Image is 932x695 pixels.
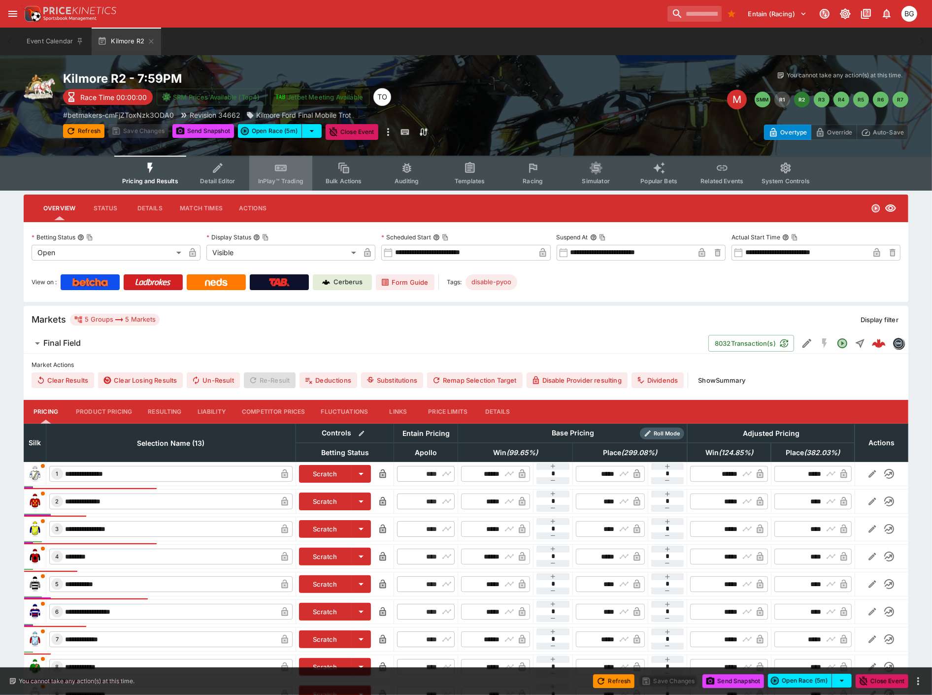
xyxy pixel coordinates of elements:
span: Re-Result [244,372,296,388]
button: Overview [35,197,83,220]
span: 5 [54,581,61,588]
button: R3 [814,92,830,107]
img: betmakers [893,338,904,349]
img: runner 6 [27,604,43,620]
p: Override [827,127,852,137]
em: ( 382.03 %) [804,447,840,459]
button: Status [83,197,128,220]
button: Jetbet Meeting Available [270,89,369,105]
span: 1 [54,470,61,477]
img: runner 8 [27,659,43,675]
em: ( 124.85 %) [719,447,753,459]
button: Suspend AtCopy To Clipboard [590,234,597,241]
button: Open Race (5m) [238,124,302,138]
button: Scratch [299,575,352,593]
div: Visible [206,245,360,261]
span: InPlay™ Trading [258,177,303,185]
button: Clear Losing Results [98,372,183,388]
th: Adjusted Pricing [687,424,855,443]
div: Open [32,245,185,261]
button: R2 [794,92,810,107]
svg: Open [836,337,848,349]
button: Scratch [299,603,352,621]
nav: pagination navigation [755,92,908,107]
button: Remap Selection Target [427,372,523,388]
span: Place(299.08%) [592,447,668,459]
p: Auto-Save [873,127,904,137]
button: Copy To Clipboard [86,234,93,241]
button: Scratch [299,630,352,648]
button: Liability [190,400,234,424]
button: more [912,675,924,687]
div: Show/hide Price Roll mode configuration. [640,428,684,439]
span: Betting Status [310,447,380,459]
button: Overtype [764,125,811,140]
th: Entain Pricing [394,424,458,443]
div: Betting Target: cerberus [466,274,517,290]
h6: Final Field [43,338,81,348]
label: Market Actions [32,358,900,372]
img: harness_racing.png [24,71,55,102]
span: Related Events [700,177,743,185]
button: SGM Disabled [816,334,833,352]
button: Copy To Clipboard [262,234,269,241]
th: Controls [296,424,394,443]
p: Suspend At [557,233,588,241]
button: Straight [851,334,869,352]
span: 4 [54,553,61,560]
button: Close Event [856,674,908,688]
p: Betting Status [32,233,75,241]
button: Disable Provider resulting [527,372,628,388]
span: Roll Mode [650,430,684,438]
img: runner 4 [27,549,43,564]
button: Actual Start TimeCopy To Clipboard [782,234,789,241]
div: Ben Grimstone [901,6,917,22]
img: runner 2 [27,494,43,509]
span: 3 [54,526,61,532]
div: Start From [764,125,908,140]
button: Clear Results [32,372,94,388]
div: split button [238,124,322,138]
img: logo-cerberus--red.svg [872,336,886,350]
button: Copy To Clipboard [791,234,798,241]
h2: Copy To Clipboard [63,71,486,86]
img: Betcha [72,278,108,286]
span: Detail Editor [200,177,235,185]
img: runner 5 [27,576,43,592]
em: ( 99.65 %) [506,447,538,459]
th: Silk [24,424,46,462]
button: R1 [774,92,790,107]
button: Connected to PK [816,5,833,23]
button: Auto-Save [857,125,908,140]
button: Documentation [857,5,875,23]
button: 8032Transaction(s) [708,335,794,352]
img: jetbet-logo.svg [275,92,285,102]
button: Details [128,197,172,220]
input: search [667,6,722,22]
button: Competitor Prices [234,400,313,424]
span: Pricing and Results [122,177,178,185]
span: Place(382.03%) [775,447,851,459]
button: Toggle light/dark mode [836,5,854,23]
button: Close Event [326,124,378,140]
span: Un-Result [187,372,239,388]
span: 2 [54,498,61,505]
span: Simulator [582,177,610,185]
button: ShowSummary [692,372,751,388]
a: Cerberus [313,274,372,290]
div: Thomas OConnor [373,88,391,106]
button: Fluctuations [313,400,376,424]
button: Display StatusCopy To Clipboard [253,234,260,241]
span: Bulk Actions [326,177,362,185]
h5: Markets [32,314,66,325]
p: Revision 34662 [190,110,240,120]
span: disable-pyoo [466,277,517,287]
p: Actual Start Time [732,233,780,241]
p: Kilmore Ford Final Mobile Trot [256,110,351,120]
button: Scratch [299,548,352,565]
div: 5 Groups 5 Markets [74,314,156,326]
p: Display Status [206,233,251,241]
div: 9ce27702-f50b-4c84-9f73-0486990bbc61 [872,336,886,350]
button: Scratch [299,493,352,510]
button: Send Snapshot [702,674,764,688]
